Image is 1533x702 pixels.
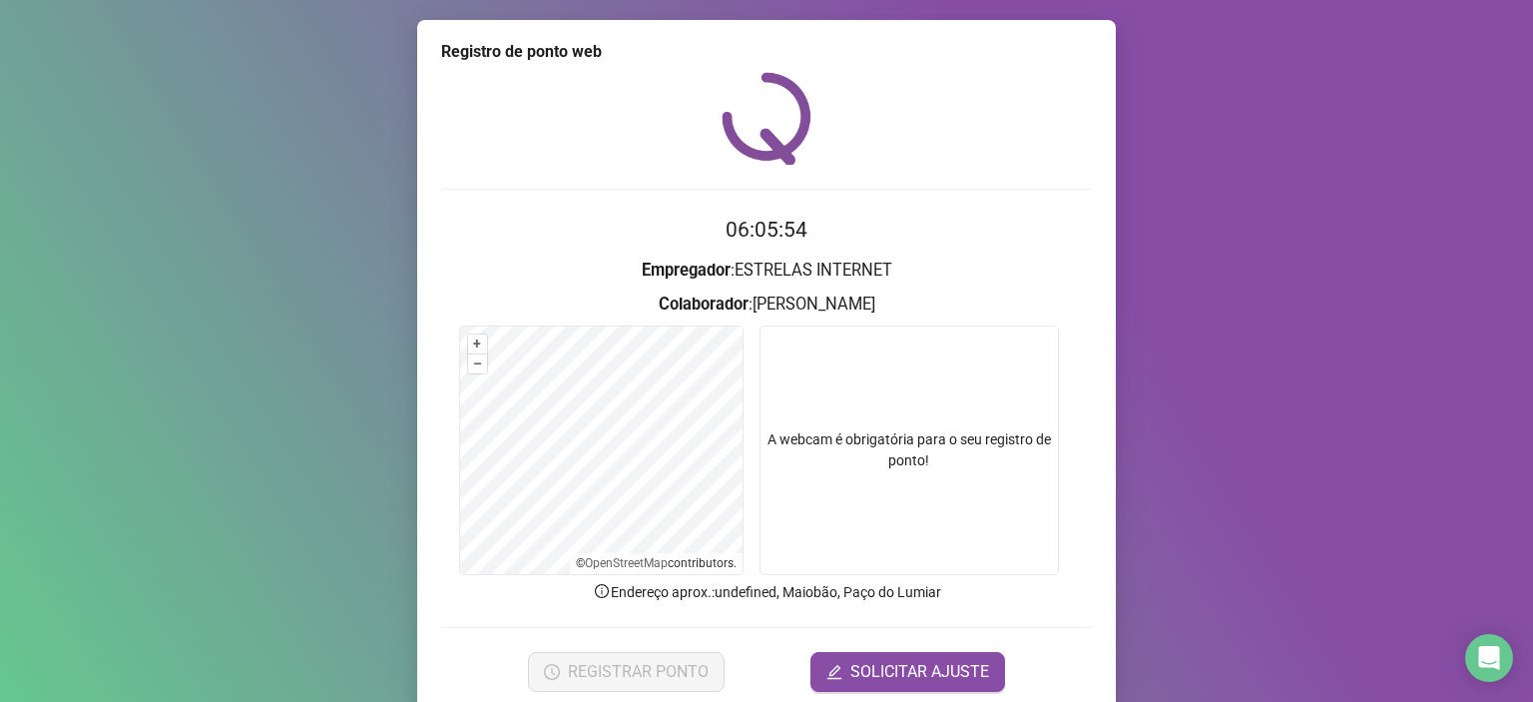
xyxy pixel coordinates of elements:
[810,652,1005,692] button: editSOLICITAR AJUSTE
[468,354,487,373] button: –
[659,295,749,314] strong: Colaborador
[528,652,725,692] button: REGISTRAR PONTO
[726,218,807,242] time: 06:05:54
[441,258,1092,284] h3: : ESTRELAS INTERNET
[850,660,989,684] span: SOLICITAR AJUSTE
[642,261,731,280] strong: Empregador
[593,582,611,600] span: info-circle
[722,72,811,165] img: QRPoint
[1465,634,1513,682] div: Open Intercom Messenger
[441,40,1092,64] div: Registro de ponto web
[826,664,842,680] span: edit
[760,326,1059,575] div: A webcam é obrigatória para o seu registro de ponto!
[468,335,487,353] button: +
[441,292,1092,318] h3: : [PERSON_NAME]
[576,556,737,570] li: © contributors.
[585,556,668,570] a: OpenStreetMap
[441,581,1092,603] p: Endereço aprox. : undefined, Maiobão, Paço do Lumiar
